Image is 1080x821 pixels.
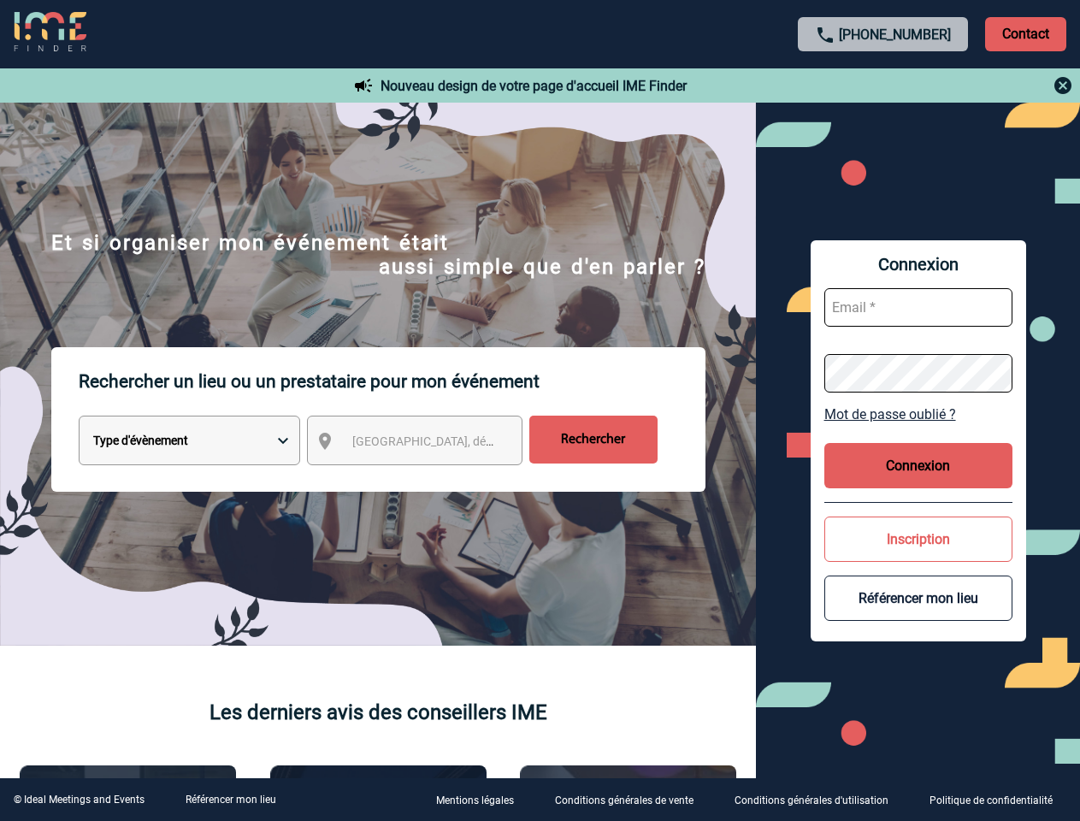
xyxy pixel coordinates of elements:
[422,792,541,808] a: Mentions légales
[186,794,276,806] a: Référencer mon lieu
[555,795,693,807] p: Conditions générales de vente
[824,517,1012,562] button: Inscription
[930,795,1053,807] p: Politique de confidentialité
[824,406,1012,422] a: Mot de passe oublié ?
[352,434,590,448] span: [GEOGRAPHIC_DATA], département, région...
[529,416,658,464] input: Rechercher
[735,795,888,807] p: Conditions générales d'utilisation
[815,25,835,45] img: call-24-px.png
[541,792,721,808] a: Conditions générales de vente
[14,794,145,806] div: © Ideal Meetings and Events
[79,347,705,416] p: Rechercher un lieu ou un prestataire pour mon événement
[721,792,916,808] a: Conditions générales d'utilisation
[839,27,951,43] a: [PHONE_NUMBER]
[985,17,1066,51] p: Contact
[824,443,1012,488] button: Connexion
[436,795,514,807] p: Mentions légales
[916,792,1080,808] a: Politique de confidentialité
[824,288,1012,327] input: Email *
[824,254,1012,275] span: Connexion
[824,576,1012,621] button: Référencer mon lieu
